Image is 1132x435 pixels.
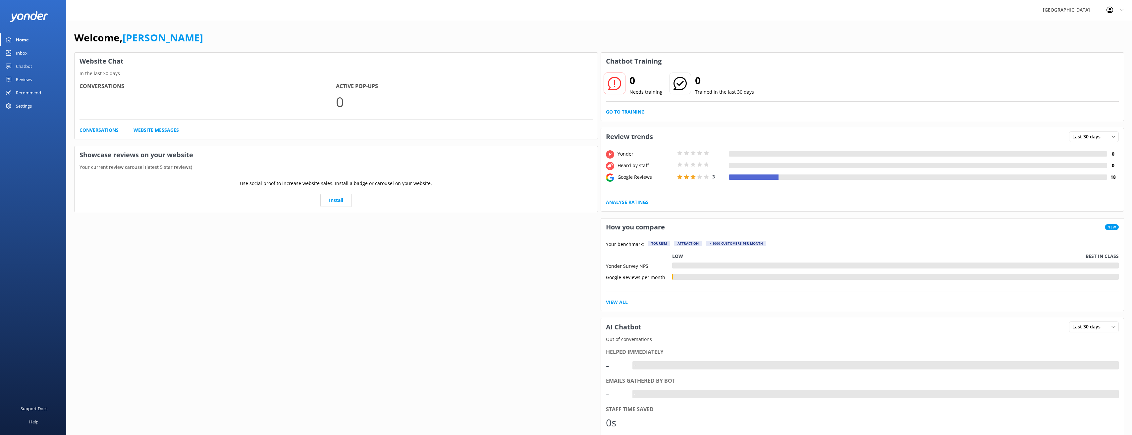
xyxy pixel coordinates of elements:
p: Low [672,253,683,260]
h3: Review trends [601,128,658,145]
div: Google Reviews per month [606,274,672,280]
a: Conversations [80,126,119,134]
div: Yonder [616,150,675,158]
img: yonder-white-logo.png [10,11,48,22]
span: Last 30 days [1072,133,1105,140]
p: Needs training [629,88,663,96]
p: Trained in the last 30 days [695,88,754,96]
a: Go to Training [606,108,645,116]
div: Help [29,415,38,428]
p: Use social proof to increase website sales. Install a badge or carousel on your website. [240,180,432,187]
a: Install [320,194,352,207]
a: Website Messages [134,126,179,134]
div: Tourism [648,241,670,246]
h1: Welcome, [74,30,203,46]
div: 0s [606,415,626,431]
h3: Showcase reviews on your website [75,146,598,164]
div: Helped immediately [606,348,1119,357]
a: [PERSON_NAME] [123,31,203,44]
h4: 0 [1107,150,1119,158]
div: Google Reviews [616,173,675,181]
div: Support Docs [21,402,47,415]
div: Inbox [16,46,27,60]
div: Attraction [674,241,702,246]
p: Your current review carousel (latest 5 star reviews) [75,164,598,171]
a: Analyse Ratings [606,199,649,206]
span: 3 [712,173,715,180]
a: View All [606,299,628,306]
div: - [632,361,637,370]
h4: 18 [1107,173,1119,181]
div: Staff time saved [606,405,1119,414]
div: Chatbot [16,60,32,73]
p: 0 [336,91,592,113]
div: Reviews [16,73,32,86]
h2: 0 [695,72,754,88]
h4: Conversations [80,82,336,91]
h3: How you compare [601,218,670,236]
div: Heard by staff [616,162,675,169]
div: - [606,358,626,373]
p: Your benchmark: [606,241,644,249]
h3: Website Chat [75,53,598,70]
h3: AI Chatbot [601,318,646,336]
h3: Chatbot Training [601,53,667,70]
div: Recommend [16,86,41,99]
div: - [606,386,626,402]
div: Yonder Survey NPS [606,263,672,268]
h4: 0 [1107,162,1119,169]
div: - [632,390,637,399]
span: Last 30 days [1072,323,1105,330]
div: > 1000 customers per month [706,241,766,246]
span: New [1105,224,1119,230]
p: Best in class [1086,253,1119,260]
p: In the last 30 days [75,70,598,77]
p: Out of conversations [601,336,1124,343]
div: Home [16,33,29,46]
h4: Active Pop-ups [336,82,592,91]
div: Settings [16,99,32,113]
div: Emails gathered by bot [606,377,1119,385]
h2: 0 [629,72,663,88]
